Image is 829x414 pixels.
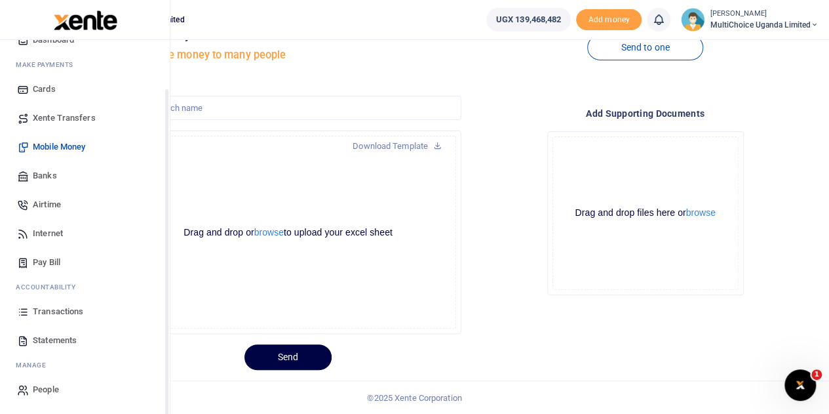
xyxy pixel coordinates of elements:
[496,13,562,26] span: UGX 139,468,482
[576,9,642,31] span: Add money
[10,75,159,104] a: Cards
[681,8,704,31] img: profile-user
[22,360,47,370] span: anage
[587,35,703,60] a: Send to one
[710,9,819,20] small: [PERSON_NAME]
[10,104,159,133] a: Xente Transfers
[10,219,159,248] a: Internet
[10,190,159,219] a: Airtime
[10,355,159,375] li: M
[576,14,642,24] a: Add money
[26,282,75,292] span: countability
[10,297,159,326] a: Transactions
[10,54,159,75] li: M
[681,8,819,31] a: profile-user [PERSON_NAME] MultiChoice Uganda Limited
[33,140,85,154] span: Mobile Money
[33,33,74,47] span: Dashboard
[33,305,83,318] span: Transactions
[784,369,816,401] iframe: Intercom live chat
[481,8,577,31] li: Wallet ballance
[33,169,57,182] span: Banks
[342,136,452,157] a: Download Template
[33,198,61,211] span: Airtime
[547,131,744,295] div: File Uploader
[33,112,96,125] span: Xente Transfers
[121,226,455,239] div: Drag and drop or to upload your excel sheet
[10,277,159,297] li: Ac
[10,248,159,277] a: Pay Bill
[486,8,571,31] a: UGX 139,468,482
[811,369,822,380] span: 1
[52,14,117,24] a: logo-small logo-large logo-large
[553,207,738,219] div: Drag and drop files here or
[33,334,77,347] span: Statements
[10,133,159,161] a: Mobile Money
[33,227,63,240] span: Internet
[686,208,716,217] button: browse
[10,161,159,190] a: Banks
[115,49,461,62] h5: Send mobile money to many people
[115,96,461,121] input: Create a batch name
[33,383,59,396] span: People
[254,228,284,237] button: browse
[472,106,819,121] h4: Add supporting Documents
[576,9,642,31] li: Toup your wallet
[710,19,819,31] span: MultiChoice Uganda Limited
[33,83,56,96] span: Cards
[54,10,117,30] img: logo-large
[115,131,461,334] div: File Uploader
[10,326,159,355] a: Statements
[10,26,159,54] a: Dashboard
[33,256,60,269] span: Pay Bill
[22,60,73,70] span: ake Payments
[10,375,159,404] a: People
[244,344,332,370] button: Send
